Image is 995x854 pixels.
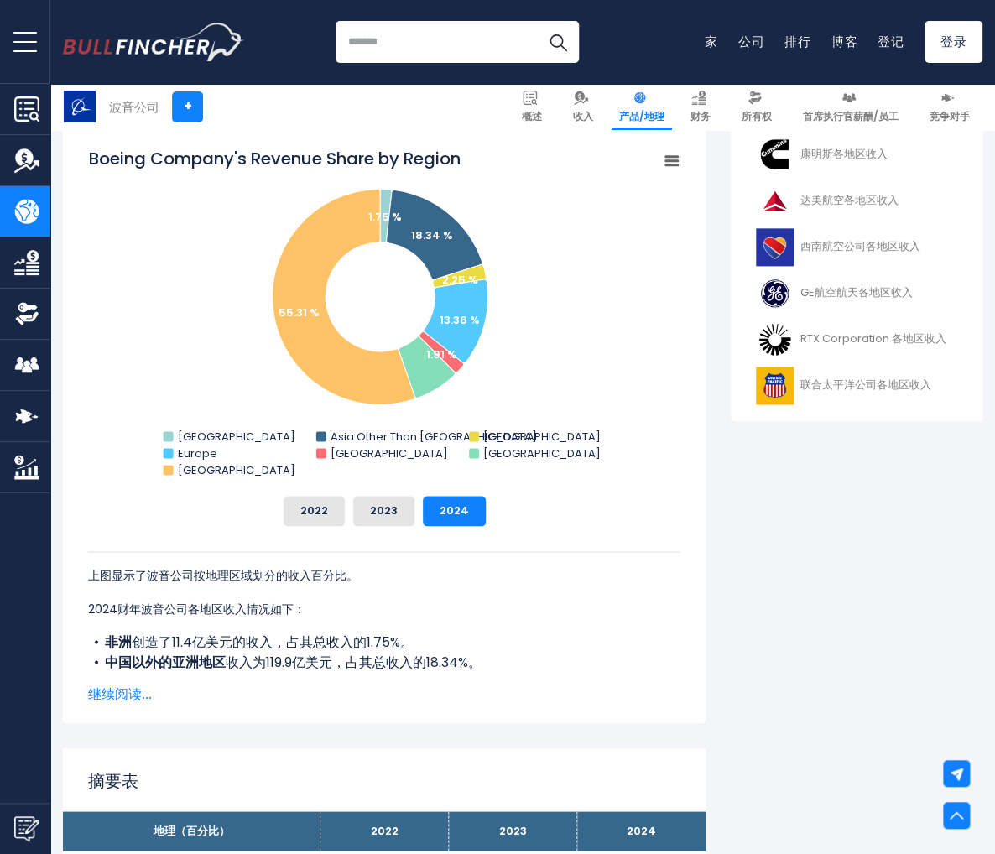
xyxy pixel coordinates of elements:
svg: 波音公司各地区收入份额 [88,147,680,482]
font: 产品/地理 [619,109,664,123]
a: 博客 [831,33,858,50]
font: 中国以外的亚洲地区 [105,652,226,671]
a: 产品/地理 [612,84,672,130]
button: 2022 [284,496,345,526]
a: 公司 [738,33,765,50]
button: 2024 [423,496,486,526]
img: 所有权 [14,301,39,326]
font: 2022 [300,503,328,518]
a: 登录 [925,21,983,63]
text: [GEOGRAPHIC_DATA] [178,429,295,445]
font: 登录 [940,33,967,50]
text: [GEOGRAPHIC_DATA] [483,445,601,461]
text: [GEOGRAPHIC_DATA] [178,462,295,478]
a: RTX Corporation 各地区收入 [743,316,970,362]
font: 收入 [573,109,593,123]
a: 联合太平洋公司各地区收入 [743,362,970,409]
a: 首席执行官薪酬/员工 [795,84,906,130]
font: 2023 [499,822,527,838]
a: 前往主页 [63,23,243,61]
text: 13.36 % [440,312,480,328]
a: GE航空航天各地区收入 [743,270,970,316]
a: 家 [705,33,718,50]
tspan: Boeing Company's Revenue Share by Region [89,147,461,170]
font: 加拿大的 [105,672,159,691]
img: LUV 标志 [753,228,795,266]
font: 2024 [440,503,469,518]
a: 概述 [514,84,550,130]
font: 概述 [522,109,542,123]
text: 1.75 % [367,209,401,225]
font: + [184,96,192,116]
button: 搜索 [537,21,579,63]
text: Asia Other Than [GEOGRAPHIC_DATA] [331,429,537,445]
font: 财务 [690,109,711,123]
font: GE航空航天各地区收入 [800,284,913,300]
text: 18.34 % [411,227,453,243]
font: RTX Corporation 各地区收入 [800,331,946,346]
a: 竞争对手 [922,84,977,130]
a: 所有权 [734,84,779,130]
a: 排行 [784,33,811,50]
text: [GEOGRAPHIC_DATA] [483,429,601,445]
text: 55.31 % [279,305,320,320]
font: 创造了11.4亿美元的收入，占其总收入的1.75%。 [132,632,414,651]
font: 上图显示了波音公司按地理区域划分的收入百分比。 [88,566,358,583]
font: 联合太平洋公司各地区收入 [800,377,931,393]
font: 地理（百分比） [153,822,229,838]
font: 继续阅读... [88,684,152,703]
font: 2022 [371,822,399,838]
img: 英航标志 [64,91,96,122]
font: 2024财年波音公司各地区收入情况如下： [88,600,305,617]
font: 2023 [370,503,398,518]
img: 通用电气公司徽标 [753,274,795,312]
a: 收入 [565,84,601,130]
font: 2024 [627,822,656,838]
font: 首席执行官薪酬/员工 [803,109,899,123]
text: Europe [178,445,217,461]
font: 所有权 [742,109,772,123]
img: CMI 徽标 [753,136,795,174]
a: 登记 [878,33,904,50]
font: 波音公司 [109,98,159,116]
img: DAL 徽标 [753,182,795,220]
font: 非洲 [105,632,132,651]
a: 达美航空各地区收入 [743,178,970,224]
font: 达美航空各地区收入 [800,192,899,208]
img: 联合国党标志 [753,367,795,404]
font: 竞争对手 [930,109,970,123]
font: 摘要表 [88,768,138,792]
text: [GEOGRAPHIC_DATA] [331,445,448,461]
button: 2023 [353,496,414,526]
text: 2.25 % [442,272,478,288]
a: + [172,91,203,122]
font: 西南航空公司各地区收入 [800,238,920,254]
font: 收入为 14.7 亿美元，占其总收入的 2.25%。 [159,672,417,691]
text: 1.91 % [426,346,457,362]
a: 西南航空公司各地区收入 [743,224,970,270]
img: Bullfincher 徽标 [63,23,244,61]
img: RTX 徽标 [753,320,795,358]
font: 收入为119.9亿美元，占其总收入的18.34%。 [226,652,482,671]
font: 康明斯各地区收入 [800,146,888,162]
a: 康明斯各地区收入 [743,132,970,178]
a: 财务 [683,84,718,130]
